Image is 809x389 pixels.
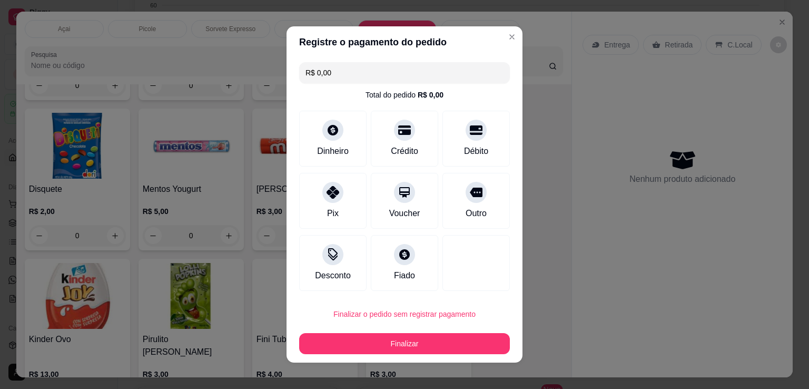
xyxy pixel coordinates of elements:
div: Total do pedido [366,90,443,100]
div: Dinheiro [317,145,349,158]
button: Close [504,28,520,45]
button: Finalizar o pedido sem registrar pagamento [299,304,510,325]
div: R$ 0,00 [418,90,443,100]
div: Fiado [394,269,415,282]
div: Crédito [391,145,418,158]
div: Outro [466,207,487,220]
header: Registre o pagamento do pedido [287,26,522,58]
input: Ex.: hambúrguer de cordeiro [305,62,504,83]
div: Desconto [315,269,351,282]
div: Pix [327,207,339,220]
button: Finalizar [299,333,510,354]
div: Débito [464,145,488,158]
div: Voucher [389,207,420,220]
